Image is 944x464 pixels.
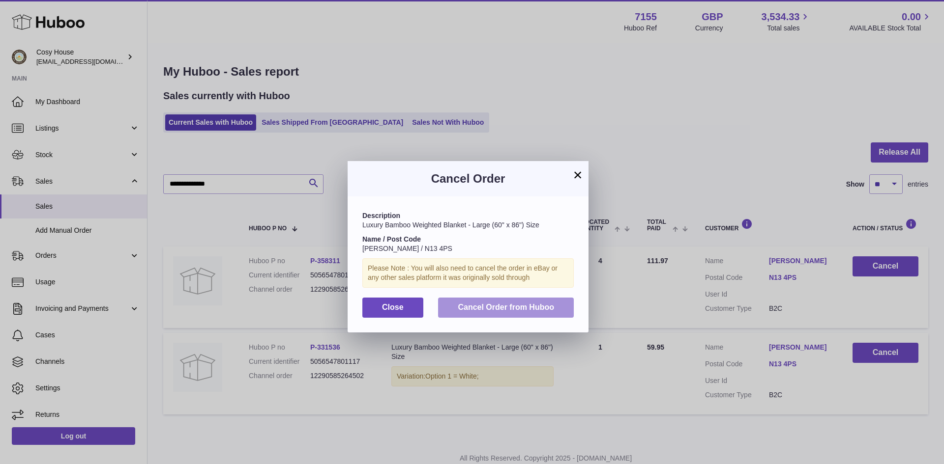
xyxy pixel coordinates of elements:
[382,303,404,311] span: Close
[362,245,452,252] span: [PERSON_NAME] / N13 4PS
[362,221,539,229] span: Luxury Bamboo Weighted Blanket - Large (60" x 86") Size
[362,235,421,243] strong: Name / Post Code
[438,298,574,318] button: Cancel Order from Huboo
[362,258,574,288] div: Please Note : You will also need to cancel the order in eBay or any other sales platform it was o...
[362,171,574,187] h3: Cancel Order
[572,169,584,181] button: ×
[362,212,400,219] strong: Description
[458,303,554,311] span: Cancel Order from Huboo
[362,298,423,318] button: Close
